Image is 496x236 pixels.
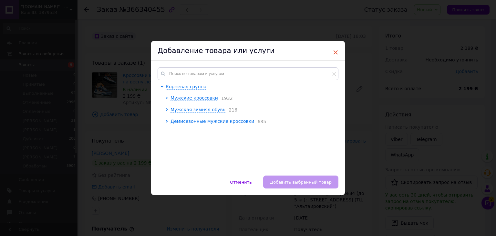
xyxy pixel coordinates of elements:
span: Корневая группа [166,84,206,89]
span: 1932 [218,96,233,101]
span: Мужские кроссовки [170,95,218,101]
span: Отменить [230,180,252,185]
button: Отменить [223,176,259,188]
span: Демисезонные мужские кроссовки [170,119,254,124]
input: Поиск по товарам и услугам [158,67,338,80]
span: Мужская зимняя обувь [170,107,225,112]
div: Добавление товара или услуги [151,41,345,61]
span: × [333,47,338,58]
span: 635 [254,119,266,124]
span: 216 [225,107,237,113]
